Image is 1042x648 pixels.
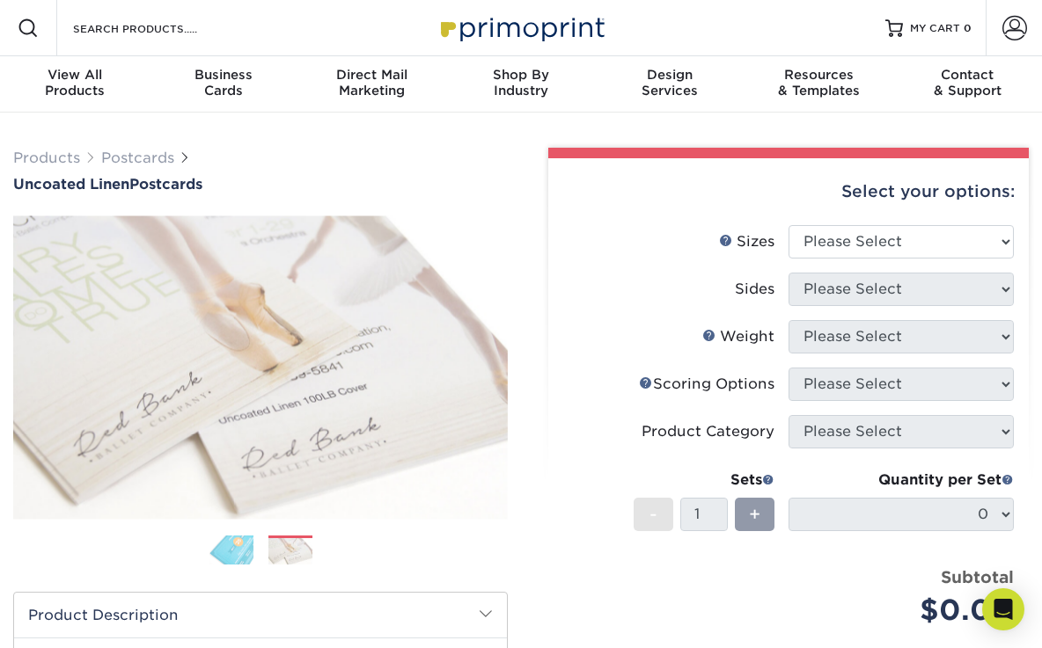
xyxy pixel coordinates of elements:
a: Shop ByIndustry [446,56,595,113]
img: Postcards 01 [209,535,253,565]
img: Primoprint [433,9,609,47]
a: Contact& Support [893,56,1042,113]
a: BusinessCards [149,56,297,113]
div: Sets [634,470,774,491]
span: Shop By [446,67,595,83]
a: Direct MailMarketing [297,56,446,113]
div: Open Intercom Messenger [982,588,1024,630]
div: $0.00 [802,589,1014,631]
iframe: Google Customer Reviews [4,594,150,642]
img: Uncoated Linen 02 [13,216,508,520]
span: Uncoated Linen [13,176,129,193]
div: Cards [149,67,297,98]
div: Services [596,67,745,98]
img: Postcards 02 [268,538,312,565]
input: SEARCH PRODUCTS..... [71,18,243,39]
div: Scoring Options [639,374,774,395]
div: Sizes [719,231,774,252]
div: & Templates [745,67,893,98]
div: Weight [702,326,774,347]
span: 0 [964,22,972,34]
div: Product Category [642,421,774,442]
div: Sides [735,279,774,300]
a: Postcards [101,149,174,166]
span: Contact [893,67,1042,83]
h1: Postcards [13,176,508,193]
div: Select your options: [562,158,1015,225]
div: Marketing [297,67,446,98]
a: Resources& Templates [745,56,893,113]
span: Design [596,67,745,83]
a: DesignServices [596,56,745,113]
div: Industry [446,67,595,98]
div: Quantity per Set [789,470,1014,491]
span: MY CART [910,21,960,36]
span: + [749,501,760,528]
a: Products [13,149,80,166]
a: Uncoated LinenPostcards [13,176,508,193]
strong: Subtotal [941,567,1014,586]
h2: Product Description [14,593,507,637]
div: & Support [893,67,1042,98]
span: Direct Mail [297,67,446,83]
span: Resources [745,67,893,83]
span: - [649,501,657,528]
span: Business [149,67,297,83]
